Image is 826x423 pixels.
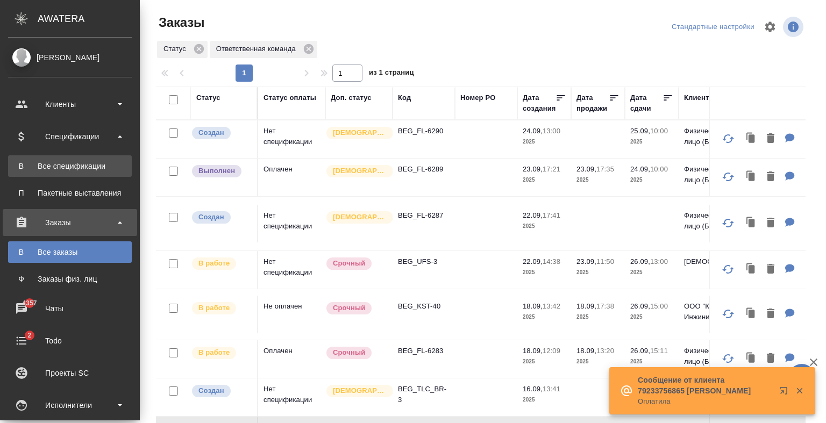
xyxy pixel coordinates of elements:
[773,380,799,406] button: Открыть в новой вкладке
[13,247,126,257] div: Все заказы
[8,365,132,381] div: Проекты SC
[630,347,650,355] p: 26.09,
[523,385,543,393] p: 16.09,
[650,302,668,310] p: 15:00
[523,257,543,266] p: 22.09,
[198,258,230,269] p: В работе
[325,384,387,398] div: Выставляется автоматически для первых 3 заказов нового контактного лица. Особое внимание
[191,126,252,140] div: Выставляется автоматически при создании заказа
[398,256,450,267] p: BEG_UFS-3
[191,210,252,225] div: Выставляется автоматически при создании заказа
[715,301,741,327] button: Обновить
[741,259,761,281] button: Клонировать
[523,165,543,173] p: 23.09,
[38,8,140,30] div: AWATERA
[741,166,761,188] button: Клонировать
[638,396,772,407] p: Оплатила
[543,127,560,135] p: 13:00
[715,164,741,190] button: Обновить
[333,258,365,269] p: Срочный
[761,303,780,325] button: Удалить
[576,347,596,355] p: 18.09,
[576,302,596,310] p: 18.09,
[369,66,414,82] span: из 1 страниц
[650,127,668,135] p: 10:00
[783,17,806,37] span: Посмотреть информацию
[650,165,668,173] p: 10:00
[650,347,668,355] p: 15:11
[333,303,365,313] p: Срочный
[788,364,815,391] button: 🙏
[325,256,387,271] div: Выставляется автоматически, если на указанный объем услуг необходимо больше времени в стандартном...
[596,347,614,355] p: 13:20
[8,333,132,349] div: Todo
[191,164,252,178] div: Выставляет ПМ после сдачи и проведения начислений. Последний этап для ПМа
[210,41,317,58] div: Ответственная команда
[543,347,560,355] p: 12:09
[198,166,235,176] p: Выполнен
[196,92,220,103] div: Статус
[788,386,810,396] button: Закрыть
[198,347,230,358] p: В работе
[741,128,761,150] button: Клонировать
[3,327,137,354] a: 2Todo
[761,259,780,281] button: Удалить
[325,164,387,178] div: Выставляется автоматически для первых 3 заказов нового контактного лица. Особое внимание
[8,128,132,145] div: Спецификации
[576,257,596,266] p: 23.09,
[16,298,43,309] span: 4357
[258,296,325,333] td: Не оплачен
[523,302,543,310] p: 18.09,
[264,92,316,103] div: Статус оплаты
[13,161,126,171] div: Все спецификации
[198,385,224,396] p: Создан
[684,346,736,367] p: Физическое лицо (Беговая)
[333,385,387,396] p: [DEMOGRAPHIC_DATA]
[669,19,757,35] div: split button
[630,175,673,185] p: 2025
[741,212,761,234] button: Клонировать
[630,137,673,147] p: 2025
[333,127,387,138] p: [DEMOGRAPHIC_DATA]
[460,92,495,103] div: Номер PO
[543,385,560,393] p: 13:41
[715,346,741,371] button: Обновить
[8,182,132,204] a: ППакетные выставления
[684,256,736,267] p: [DEMOGRAPHIC_DATA]
[258,251,325,289] td: Нет спецификации
[630,302,650,310] p: 26.09,
[191,384,252,398] div: Выставляется автоматически при создании заказа
[13,274,126,284] div: Заказы физ. лиц
[543,257,560,266] p: 14:38
[333,347,365,358] p: Срочный
[523,137,566,147] p: 2025
[398,92,411,103] div: Код
[163,44,190,54] p: Статус
[761,166,780,188] button: Удалить
[576,356,619,367] p: 2025
[596,257,614,266] p: 11:50
[157,41,208,58] div: Статус
[576,312,619,322] p: 2025
[398,384,450,405] p: BEG_TLC_BR-3
[761,348,780,370] button: Удалить
[8,268,132,290] a: ФЗаказы физ. лиц
[523,347,543,355] p: 18.09,
[333,166,387,176] p: [DEMOGRAPHIC_DATA]
[684,210,736,232] p: Физическое лицо (Беговая)
[523,175,566,185] p: 2025
[198,127,224,138] p: Создан
[761,128,780,150] button: Удалить
[596,302,614,310] p: 17:38
[198,212,224,223] p: Создан
[761,212,780,234] button: Удалить
[156,14,204,31] span: Заказы
[596,165,614,173] p: 17:35
[523,356,566,367] p: 2025
[684,164,736,185] p: Физическое лицо (Беговая)
[198,303,230,313] p: В работе
[191,346,252,360] div: Выставляет ПМ после принятия заказа от КМа
[398,301,450,312] p: BEG_KST-40
[630,92,663,114] div: Дата сдачи
[523,267,566,278] p: 2025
